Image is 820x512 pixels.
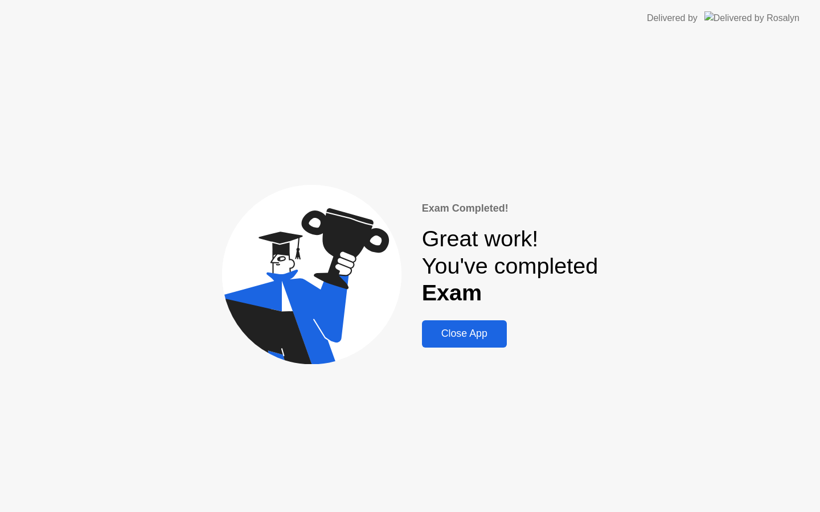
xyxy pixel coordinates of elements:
div: Close App [425,328,503,340]
img: Delivered by Rosalyn [704,11,799,24]
button: Close App [422,320,507,348]
b: Exam [422,280,482,305]
div: Great work! You've completed [422,225,598,307]
div: Delivered by [647,11,698,25]
div: Exam Completed! [422,201,598,216]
